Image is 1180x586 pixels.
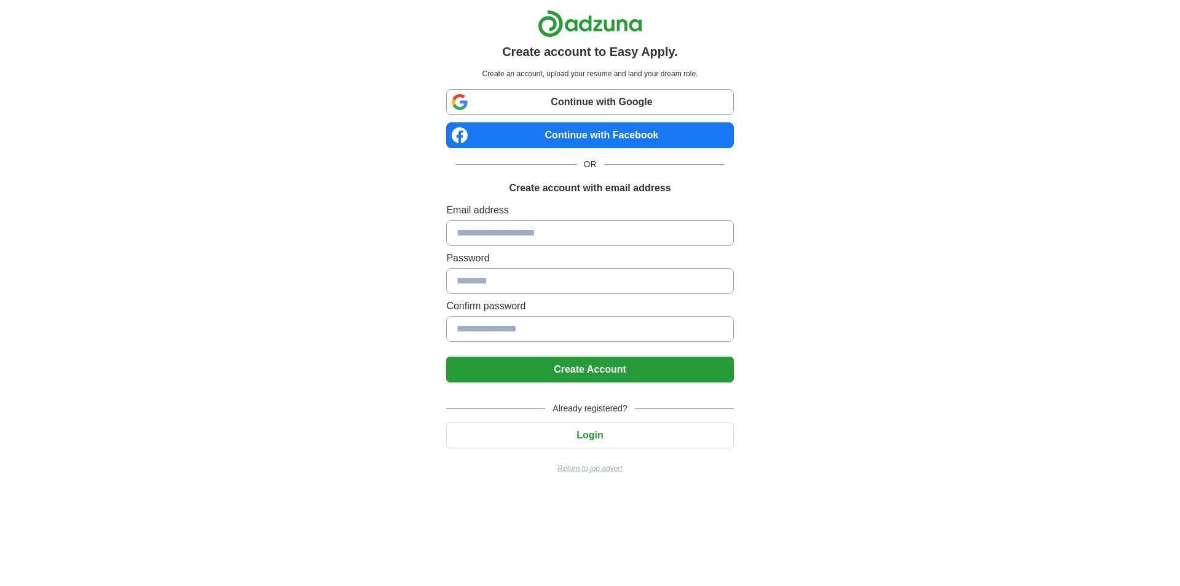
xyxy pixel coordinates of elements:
[545,402,634,415] span: Already registered?
[502,42,678,61] h1: Create account to Easy Apply.
[446,89,733,115] a: Continue with Google
[446,463,733,474] a: Return to job advert
[538,10,642,38] img: Adzuna logo
[446,122,733,148] a: Continue with Facebook
[446,422,733,448] button: Login
[446,251,733,266] label: Password
[576,158,604,171] span: OR
[446,203,733,218] label: Email address
[449,68,731,79] p: Create an account, upload your resume and land your dream role.
[509,181,671,196] h1: Create account with email address
[446,357,733,382] button: Create Account
[446,299,733,314] label: Confirm password
[446,430,733,440] a: Login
